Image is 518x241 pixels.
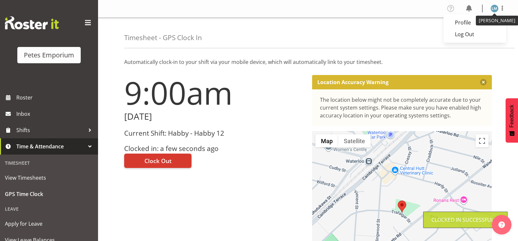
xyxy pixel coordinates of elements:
[144,157,172,165] span: Clock Out
[5,173,93,183] span: View Timesheets
[2,170,96,186] a: View Timesheets
[124,58,492,66] p: Automatically clock-in to your shift via your mobile device, which will automatically link to you...
[2,216,96,232] a: Apply for Leave
[124,154,192,168] button: Clock Out
[491,5,498,12] img: lianne-morete5410.jpg
[476,134,489,147] button: Toggle fullscreen view
[2,156,96,170] div: Timesheet
[480,79,487,85] button: Close message
[320,96,484,119] div: The location below might not be completely accurate due to your current system settings. Please m...
[509,105,515,128] span: Feedback
[315,134,338,147] button: Show street map
[5,16,59,29] img: Rosterit website logo
[124,112,304,122] h2: [DATE]
[16,109,95,119] span: Inbox
[16,93,95,102] span: Roster
[16,142,85,151] span: Time & Attendance
[124,34,202,41] h4: Timesheet - GPS Clock In
[2,202,96,216] div: Leave
[5,189,93,199] span: GPS Time Clock
[498,221,505,228] img: help-xxl-2.png
[2,186,96,202] a: GPS Time Clock
[443,17,506,28] a: Profile
[431,216,499,224] div: Clocked in Successfully
[24,50,74,60] div: Petes Emporium
[317,79,389,85] p: Location Accuracy Warning
[443,28,506,40] a: Log Out
[124,75,304,110] h1: 9:00am
[506,98,518,143] button: Feedback - Show survey
[5,219,93,229] span: Apply for Leave
[124,129,304,137] h3: Current Shift: Habby - Habby 12
[124,145,304,152] h3: Clocked in: a few seconds ago
[16,125,85,135] span: Shifts
[338,134,371,147] button: Show satellite imagery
